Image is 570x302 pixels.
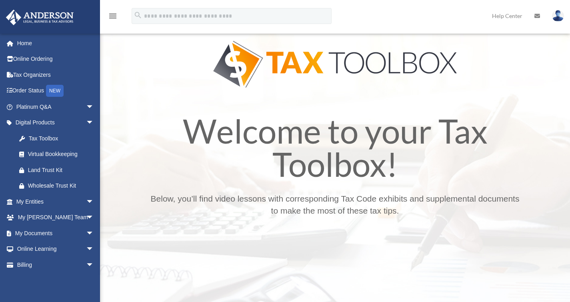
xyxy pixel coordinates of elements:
[11,130,102,146] a: Tax Toolbox
[28,181,96,191] div: Wholesale Trust Kit
[552,10,564,22] img: User Pic
[11,162,106,178] a: Land Trust Kit
[6,241,106,257] a: Online Learningarrow_drop_down
[6,67,106,83] a: Tax Organizers
[6,51,106,67] a: Online Ordering
[6,210,106,226] a: My [PERSON_NAME] Teamarrow_drop_down
[11,146,106,162] a: Virtual Bookkeeping
[134,11,142,20] i: search
[4,10,76,25] img: Anderson Advisors Platinum Portal
[28,134,92,144] div: Tax Toolbox
[86,99,102,115] span: arrow_drop_down
[147,114,523,185] h1: Welcome to your Tax Toolbox!
[6,257,106,273] a: Billingarrow_drop_down
[86,210,102,226] span: arrow_drop_down
[6,115,106,131] a: Digital Productsarrow_drop_down
[86,194,102,210] span: arrow_drop_down
[86,225,102,242] span: arrow_drop_down
[46,85,64,97] div: NEW
[86,241,102,258] span: arrow_drop_down
[213,41,457,88] img: Tax Tool Box Logo
[86,257,102,273] span: arrow_drop_down
[28,165,96,175] div: Land Trust Kit
[6,225,106,241] a: My Documentsarrow_drop_down
[11,178,106,194] a: Wholesale Trust Kit
[86,115,102,131] span: arrow_drop_down
[108,11,118,21] i: menu
[6,194,106,210] a: My Entitiesarrow_drop_down
[6,273,106,289] a: Events Calendar
[108,14,118,21] a: menu
[6,35,106,51] a: Home
[6,99,106,115] a: Platinum Q&Aarrow_drop_down
[6,83,106,99] a: Order StatusNEW
[147,193,523,216] p: Below, you’ll find video lessons with corresponding Tax Code exhibits and supplemental documents ...
[28,149,96,159] div: Virtual Bookkeeping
